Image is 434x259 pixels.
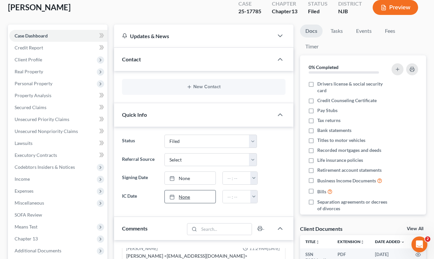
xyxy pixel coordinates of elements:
[15,188,33,194] span: Expenses
[9,113,107,125] a: Unsecured Priority Claims
[249,245,280,252] span: 11:29AM[DATE]
[317,199,389,212] span: Separation agreements or decrees of divorces
[300,25,323,37] a: Docs
[316,240,320,244] i: unfold_more
[9,30,107,42] a: Case Dashboard
[425,236,430,242] span: 2
[119,171,161,185] label: Signing Date
[9,125,107,137] a: Unsecured Nonpriority Claims
[15,128,78,134] span: Unsecured Nonpriority Claims
[199,224,252,235] input: Search...
[317,188,326,195] span: Bills
[317,177,376,184] span: Business Income Documents
[15,176,30,182] span: Income
[238,8,261,15] div: 25-17785
[309,64,339,70] strong: 0% Completed
[122,111,147,118] span: Quick Info
[291,8,297,14] span: 13
[9,209,107,221] a: SOFA Review
[338,239,364,244] a: Extensionunfold_more
[411,236,427,252] iframe: Intercom live chat
[15,224,37,229] span: Means Test
[317,97,377,104] span: Credit Counseling Certificate
[165,172,215,184] a: None
[407,227,423,231] a: View All
[317,81,389,94] span: Drivers license & social security card
[15,140,32,146] span: Lawsuits
[9,137,107,149] a: Lawsuits
[300,40,324,53] a: Timer
[351,25,377,37] a: Events
[300,225,342,232] div: Client Documents
[122,56,141,62] span: Contact
[325,25,348,37] a: Tasks
[15,116,69,122] span: Unsecured Priority Claims
[119,190,161,203] label: IC Date
[15,45,43,50] span: Credit Report
[15,69,43,74] span: Real Property
[272,8,297,15] div: Chapter
[15,57,42,62] span: Client Profile
[317,137,365,144] span: Titles to motor vehicles
[165,190,215,203] a: None
[15,164,75,170] span: Codebtors Insiders & Notices
[317,107,338,114] span: Pay Stubs
[122,32,265,39] div: Updates & News
[15,81,52,86] span: Personal Property
[15,93,51,98] span: Property Analysis
[15,33,48,38] span: Case Dashboard
[317,157,363,163] span: Life insurance policies
[15,212,42,218] span: SOFA Review
[223,172,251,184] input: -- : --
[15,104,46,110] span: Secured Claims
[223,190,251,203] input: -- : --
[317,117,341,124] span: Tax returns
[9,42,107,54] a: Credit Report
[317,147,381,154] span: Recorded mortgages and deeds
[126,245,158,252] div: [PERSON_NAME]
[308,8,328,15] div: Filed
[375,239,405,244] a: Date Added expand_more
[15,248,61,253] span: Additional Documents
[338,8,362,15] div: NJB
[9,101,107,113] a: Secured Claims
[401,240,405,244] i: expand_more
[122,225,148,231] span: Comments
[15,200,44,206] span: Miscellaneous
[9,149,107,161] a: Executory Contracts
[305,239,320,244] a: Titleunfold_more
[317,167,382,173] span: Retirement account statements
[360,240,364,244] i: unfold_more
[15,152,57,158] span: Executory Contracts
[380,25,401,37] a: Fees
[119,135,161,148] label: Status
[8,2,71,12] span: [PERSON_NAME]
[119,153,161,166] label: Referral Source
[127,84,280,90] button: New Contact
[9,90,107,101] a: Property Analysis
[317,127,351,134] span: Bank statements
[15,236,38,241] span: Chapter 13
